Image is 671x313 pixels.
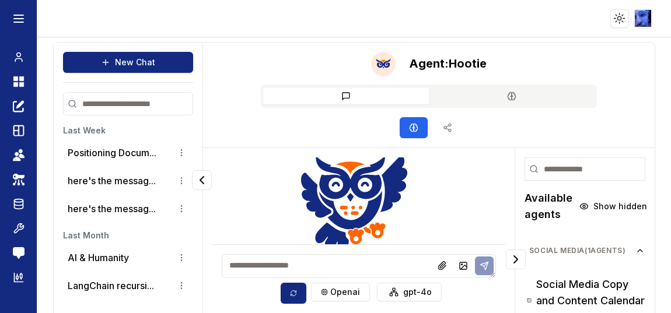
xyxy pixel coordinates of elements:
[68,279,154,293] button: LangChain recursi...
[377,283,442,301] button: gpt-4o
[403,286,432,298] span: gpt-4o
[68,174,156,188] button: here's the messag...
[529,246,635,255] span: social media ( 1 agents)
[63,230,193,241] h3: Last Month
[300,132,408,255] img: Welcome Owl
[311,283,370,301] button: openai
[174,202,188,216] button: Conversation options
[63,52,193,73] button: New Chat
[63,125,193,136] h3: Last Week
[13,247,25,259] img: feedback
[635,10,652,27] img: ACg8ocLIQrZOk08NuYpm7ecFLZE0xiClguSD1EtfFjuoGWgIgoqgD8A6FQ=s96-c
[68,146,156,160] button: Positioning Docum...
[281,283,306,304] button: Sync model selection with the edit page
[525,190,572,223] h2: Available agents
[174,146,188,160] button: Conversation options
[372,52,395,75] button: Talk with Hootie
[174,174,188,188] button: Conversation options
[68,202,156,216] button: here's the messag...
[372,52,395,75] img: Bot
[174,251,188,265] button: Conversation options
[68,251,129,265] p: AI & Humanity
[174,279,188,293] button: Conversation options
[506,249,526,269] button: Collapse panel
[409,55,487,72] h2: Hootie
[330,286,360,298] span: openai
[593,201,647,212] span: Show hidden
[520,241,654,260] button: social media(1agents)
[192,170,212,190] button: Collapse panel
[572,197,654,216] button: Show hidden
